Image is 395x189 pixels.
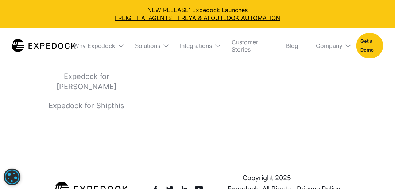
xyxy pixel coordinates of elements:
[6,14,389,22] a: FREIGHT AI AGENTS - FREYA & AI OUTLOOK AUTOMATION
[310,28,351,63] div: Company
[280,28,304,63] a: Blog
[135,42,160,49] div: Solutions
[43,101,131,111] a: Expedock for Shipthis
[43,71,131,92] a: Expedock for [PERSON_NAME]
[67,28,123,63] div: Why Expedock
[226,28,274,63] a: Customer Stories
[6,6,389,22] div: NEW RELEASE: Expedock Launches
[316,42,342,49] div: Company
[180,42,212,49] div: Integrations
[129,28,168,63] div: Solutions
[174,28,220,63] div: Integrations
[73,42,115,49] div: Why Expedock
[274,110,395,189] iframe: Chat Widget
[356,33,383,58] a: Get a Demo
